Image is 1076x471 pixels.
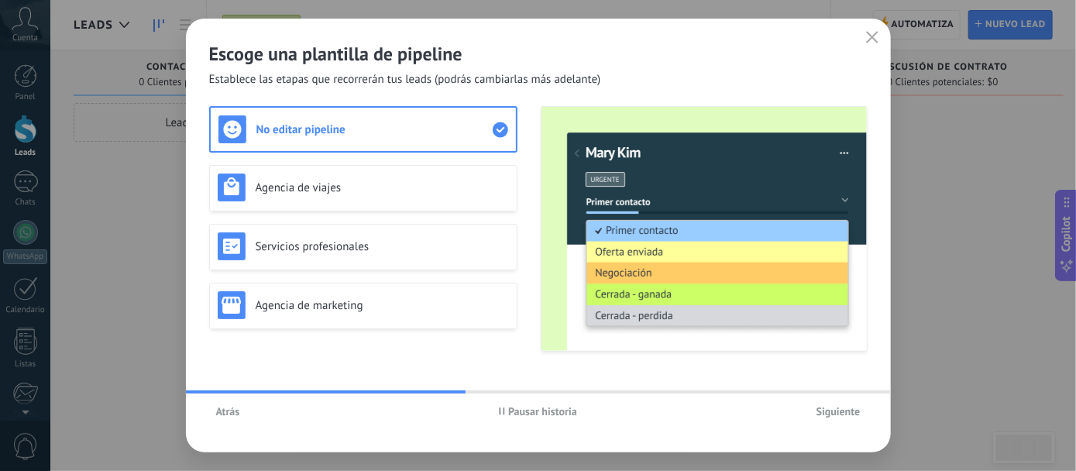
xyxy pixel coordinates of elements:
button: Pausar historia [492,400,584,423]
h3: No editar pipeline [256,122,493,137]
span: Establece las etapas que recorrerán tus leads (podrás cambiarlas más adelante) [209,72,601,88]
button: Siguiente [810,400,868,423]
span: Atrás [216,406,240,417]
span: Pausar historia [508,406,577,417]
h3: Servicios profesionales [256,239,509,254]
h2: Escoge una plantilla de pipeline [209,42,868,66]
h3: Agencia de marketing [256,298,509,313]
span: Siguiente [816,406,861,417]
h3: Agencia de viajes [256,180,509,195]
button: Atrás [209,400,247,423]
